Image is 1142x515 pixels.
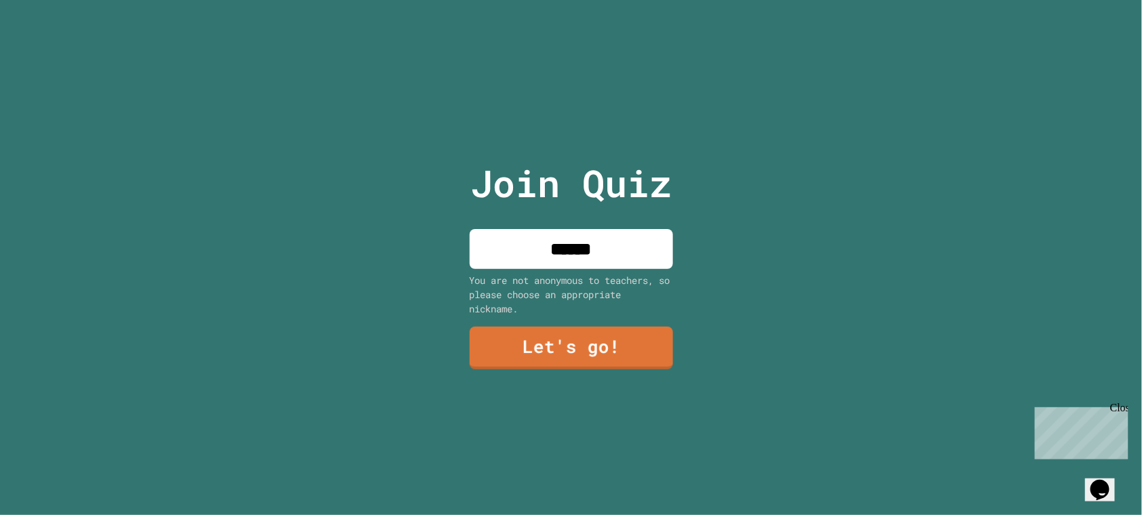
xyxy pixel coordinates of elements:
a: Let's go! [470,327,673,369]
p: Join Quiz [470,155,672,211]
div: You are not anonymous to teachers, so please choose an appropriate nickname. [470,273,673,316]
iframe: chat widget [1029,402,1128,459]
div: Chat with us now!Close [5,5,94,86]
iframe: chat widget [1085,461,1128,501]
